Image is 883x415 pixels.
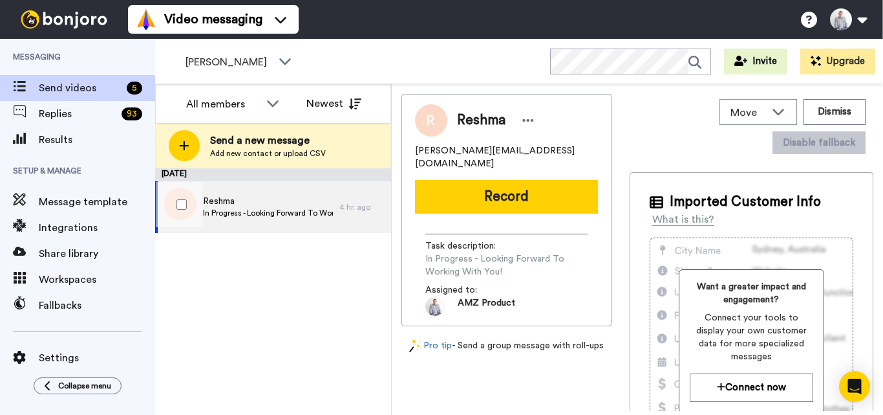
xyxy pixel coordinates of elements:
div: - Send a group message with roll-ups [401,339,612,353]
img: vm-color.svg [136,9,156,30]
img: 0c7be819-cb90-4fe4-b844-3639e4b630b0-1684457197.jpg [425,297,445,316]
div: 4 hr. ago [339,202,385,212]
span: Add new contact or upload CSV [210,148,326,159]
img: magic-wand.svg [409,339,421,353]
span: In Progress - Looking Forward To Working With You! [203,208,333,218]
button: Upgrade [800,49,875,74]
img: Image of Reshma [415,104,447,137]
span: Workspaces [39,272,155,287]
span: Task description : [425,240,516,252]
div: What is this? [652,212,714,227]
button: Collapse menu [34,377,122,394]
span: Replies [39,106,116,122]
span: Fallbacks [39,298,155,313]
span: Collapse menu [58,381,111,391]
div: Open Intercom Messenger [839,371,870,402]
button: Newest [297,91,371,117]
button: Record [415,180,598,214]
span: Integrations [39,220,155,236]
span: Send a new message [210,133,326,148]
button: Invite [724,49,787,74]
img: bj-logo-header-white.svg [16,10,112,28]
div: 5 [127,82,142,95]
button: Connect now [690,374,813,401]
button: Disable fallback [772,131,866,154]
span: Message template [39,194,155,210]
span: In Progress - Looking Forward To Working With You! [425,252,588,278]
div: All members [186,96,260,112]
span: Results [39,132,155,148]
div: [DATE] [155,168,391,181]
span: Reshma [203,195,333,208]
span: Want a greater impact and engagement? [690,280,813,306]
span: Reshma [457,111,505,130]
span: Assigned to: [425,284,516,297]
span: Move [730,105,765,120]
div: 93 [122,107,142,120]
span: Video messaging [164,10,262,28]
span: Send videos [39,80,122,96]
span: Connect your tools to display your own customer data for more specialized messages [690,311,813,363]
span: Imported Customer Info [670,192,821,212]
span: [PERSON_NAME][EMAIL_ADDRESS][DOMAIN_NAME] [415,144,598,170]
span: Settings [39,350,155,366]
span: Share library [39,246,155,262]
span: AMZ Product [458,297,515,316]
button: Dismiss [803,99,866,125]
span: [PERSON_NAME] [186,54,272,70]
a: Pro tip [409,339,452,353]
